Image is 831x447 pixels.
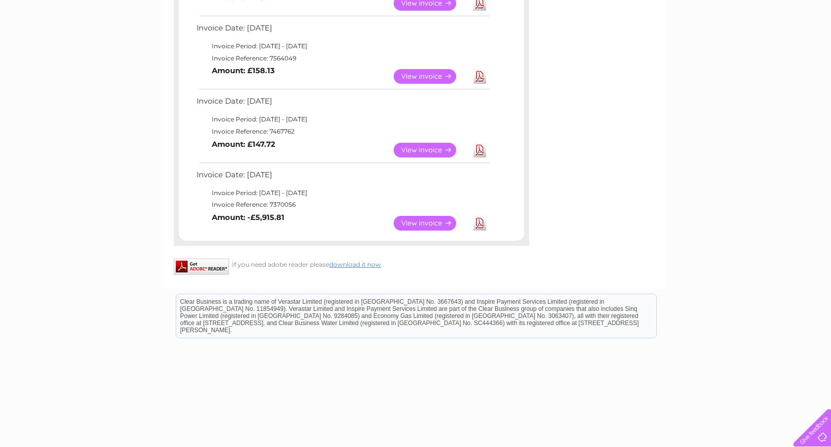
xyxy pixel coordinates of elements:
a: Download [473,69,486,84]
td: Invoice Period: [DATE] - [DATE] [194,187,491,199]
a: Water [652,43,672,51]
td: Invoice Date: [DATE] [194,168,491,187]
a: Contact [763,43,788,51]
a: View [394,69,468,84]
td: Invoice Reference: 7370056 [194,199,491,211]
td: Invoice Reference: 7467762 [194,125,491,138]
td: Invoice Date: [DATE] [194,94,491,113]
a: Log out [797,43,821,51]
a: View [394,143,468,157]
td: Invoice Period: [DATE] - [DATE] [194,113,491,125]
a: download it now [329,261,381,268]
a: Download [473,216,486,231]
a: Blog [743,43,757,51]
a: Energy [678,43,700,51]
td: Invoice Period: [DATE] - [DATE] [194,40,491,52]
a: Telecoms [706,43,737,51]
b: Amount: £158.13 [212,66,275,75]
div: Clear Business is a trading name of Verastar Limited (registered in [GEOGRAPHIC_DATA] No. 3667643... [176,6,656,49]
a: View [394,216,468,231]
img: logo.png [29,26,81,57]
div: If you need adobe reader please . [174,259,529,268]
td: Invoice Reference: 7564049 [194,52,491,65]
b: Amount: £147.72 [212,140,275,149]
a: Download [473,143,486,157]
td: Invoice Date: [DATE] [194,21,491,40]
a: 0333 014 3131 [640,5,710,18]
b: Amount: -£5,915.81 [212,213,284,222]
